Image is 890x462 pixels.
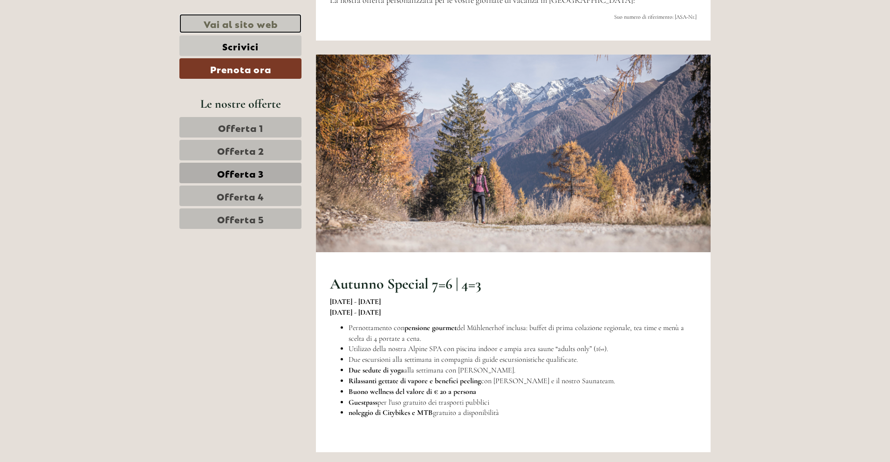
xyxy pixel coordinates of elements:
li: alla settimana con [PERSON_NAME]. [349,365,697,376]
li: gratuito a disponibilità [349,407,697,418]
h1: Autunno Special 7=6 | 4=3 [330,276,697,292]
span: Offerta 1 [218,121,263,134]
span: Offerta 4 [217,189,264,202]
div: Le nostre offerte [179,95,301,112]
div: Buon giorno, come possiamo aiutarla? [7,25,129,54]
li: Due escursioni alla settimana in compagnia di guide escursionistiche qualificate. [349,354,697,365]
strong: Guestpass [349,398,377,407]
span: Offerta 2 [217,144,264,157]
strong: Rilassanti gettate di vapore e benefici peeling [349,376,481,386]
span: Offerta 5 [217,212,264,225]
li: Pernottamento con del Mühlenerhof inclusa: buffet di prima colazione regionale, tea time e menù a... [349,323,697,344]
li: con [PERSON_NAME] e il nostro Saunateam. [349,376,697,386]
a: Scrivici [179,35,301,56]
div: [GEOGRAPHIC_DATA] [14,27,124,34]
strong: [DATE] - [DATE] [DATE] - [DATE] [330,297,381,317]
li: per l'uso gratuito dei trasporti pubblici [349,397,697,408]
div: domenica [158,7,209,23]
strong: noleggio di Citybikes e MTB [349,408,433,417]
a: Vai al sito web [179,14,301,33]
strong: Due sedute di yoga [349,365,404,375]
strong: Buono wellness del valore di € 20 a persona [349,387,476,396]
strong: pensione gourmet [404,323,457,332]
span: Offerta 3 [217,166,264,179]
li: Utilizzo della nostra Alpine SPA con piscina indoor e ampia area saune “adults only” (16+). [349,344,697,354]
span: Suo numero di riferimento: [ASA-Nr.] [614,14,697,20]
a: Prenota ora [179,58,301,79]
small: 22:13 [14,45,124,52]
button: Invia [312,241,367,262]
